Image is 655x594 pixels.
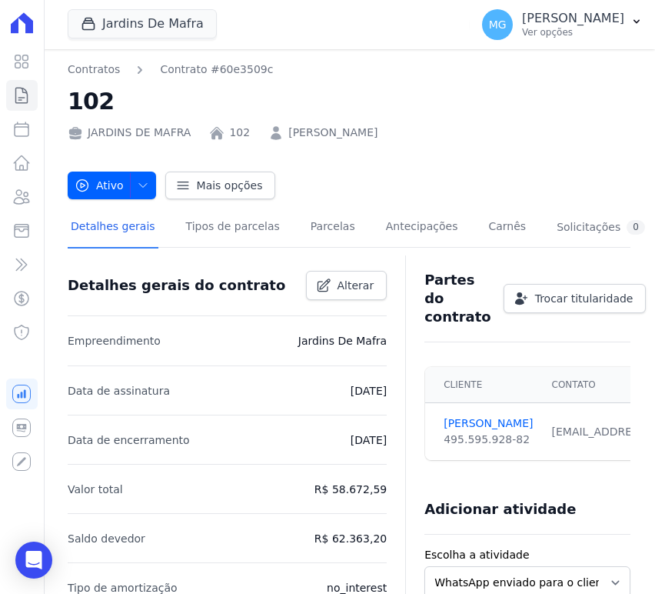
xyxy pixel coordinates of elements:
p: Saldo devedor [68,529,145,548]
a: Detalhes gerais [68,208,158,249]
div: 495.595.928-82 [444,432,533,448]
p: Valor total [68,480,123,499]
a: Contratos [68,62,120,78]
a: Alterar [306,271,387,300]
span: Ativo [75,172,124,199]
th: Cliente [425,367,542,403]
span: Trocar titularidade [535,291,633,306]
nav: Breadcrumb [68,62,630,78]
p: R$ 58.672,59 [314,480,387,499]
button: Jardins De Mafra [68,9,217,38]
a: Mais opções [165,172,276,199]
span: MG [489,19,507,30]
div: 0 [627,220,645,235]
div: Solicitações [557,220,645,235]
div: Open Intercom Messenger [15,542,52,579]
span: Mais opções [197,178,263,193]
a: Antecipações [383,208,461,249]
nav: Breadcrumb [68,62,273,78]
a: Tipos de parcelas [183,208,283,249]
a: Contrato #60e3509c [160,62,273,78]
p: [DATE] [351,382,387,400]
a: [PERSON_NAME] [288,125,377,141]
p: Jardins De Mafra [298,332,387,350]
a: [PERSON_NAME] [444,415,533,432]
a: 102 [229,125,250,141]
h3: Partes do contrato [424,271,490,326]
a: Carnês [485,208,529,249]
p: Data de assinatura [68,382,170,400]
div: JARDINS DE MAFRA [68,125,191,141]
p: Data de encerramento [68,431,190,449]
button: Ativo [68,172,156,199]
button: MG [PERSON_NAME] Ver opções [470,3,655,46]
p: Ver opções [522,26,624,38]
h3: Detalhes gerais do contrato [68,276,285,295]
p: Empreendimento [68,332,161,350]
h2: 102 [68,84,630,118]
span: Alterar [337,278,374,293]
a: Trocar titularidade [504,284,647,313]
label: Escolha a atividade [424,547,630,563]
h3: Adicionar atividade [424,500,576,519]
a: Parcelas [308,208,358,249]
p: [PERSON_NAME] [522,11,624,26]
p: [DATE] [351,431,387,449]
p: R$ 62.363,20 [314,529,387,548]
a: Solicitações0 [554,208,648,249]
